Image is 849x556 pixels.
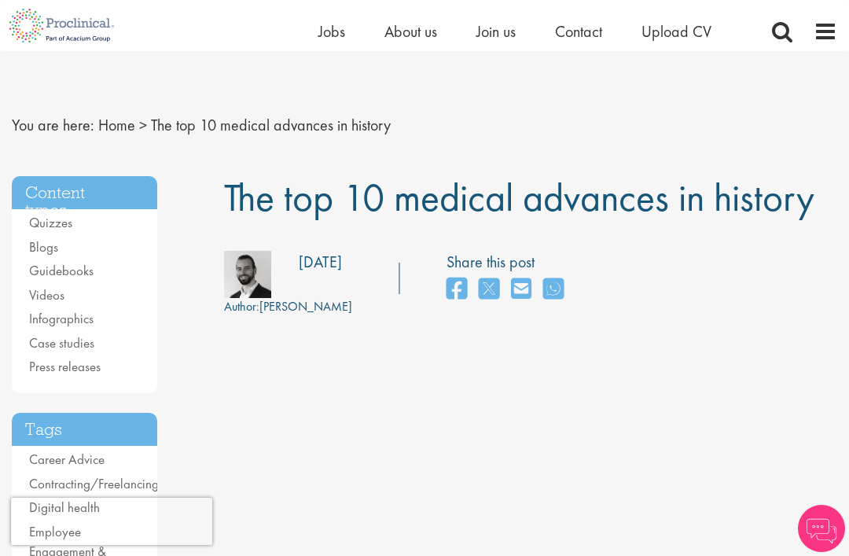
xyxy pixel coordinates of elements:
[476,21,516,42] a: Join us
[447,251,572,274] label: Share this post
[98,115,135,135] a: breadcrumb link
[29,214,72,231] a: Quizzes
[224,298,259,315] span: Author:
[29,334,94,352] a: Case studies
[29,358,101,375] a: Press releases
[479,273,499,307] a: share on twitter
[29,475,159,492] a: Contracting/Freelancing
[543,273,564,307] a: share on whats app
[318,21,345,42] a: Jobs
[511,273,531,307] a: share on email
[555,21,602,42] a: Contact
[224,251,271,298] img: 76d2c18e-6ce3-4617-eefd-08d5a473185b
[151,115,391,135] span: The top 10 medical advances in history
[641,21,711,42] a: Upload CV
[11,498,212,545] iframe: reCAPTCHA
[29,286,64,304] a: Videos
[224,172,814,223] span: The top 10 medical advances in history
[299,251,342,274] div: [DATE]
[29,451,105,468] a: Career Advice
[224,298,352,316] div: [PERSON_NAME]
[798,505,845,552] img: Chatbot
[29,238,58,256] a: Blogs
[29,262,94,279] a: Guidebooks
[12,413,157,447] h3: Tags
[384,21,437,42] a: About us
[29,310,94,327] a: Infographics
[12,176,157,210] h3: Content types
[12,115,94,135] span: You are here:
[139,115,147,135] span: >
[447,273,467,307] a: share on facebook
